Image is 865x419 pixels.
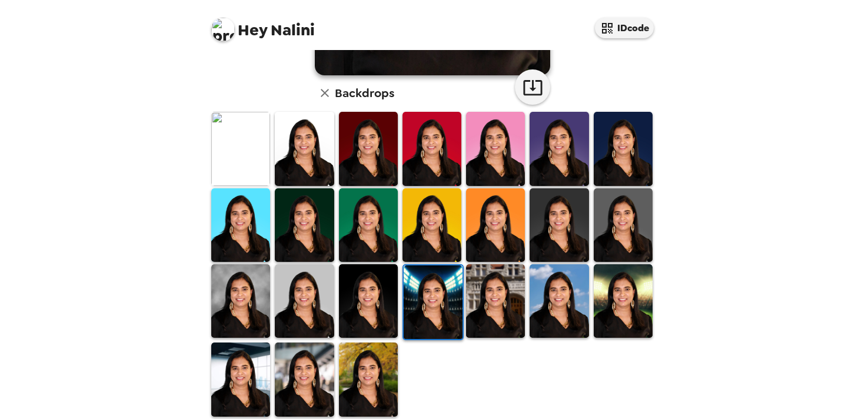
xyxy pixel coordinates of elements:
h6: Backdrops [335,84,394,102]
span: Hey [238,19,267,41]
img: Original [211,112,270,185]
button: IDcode [595,18,654,38]
img: profile pic [211,18,235,41]
span: Nalini [211,12,315,38]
